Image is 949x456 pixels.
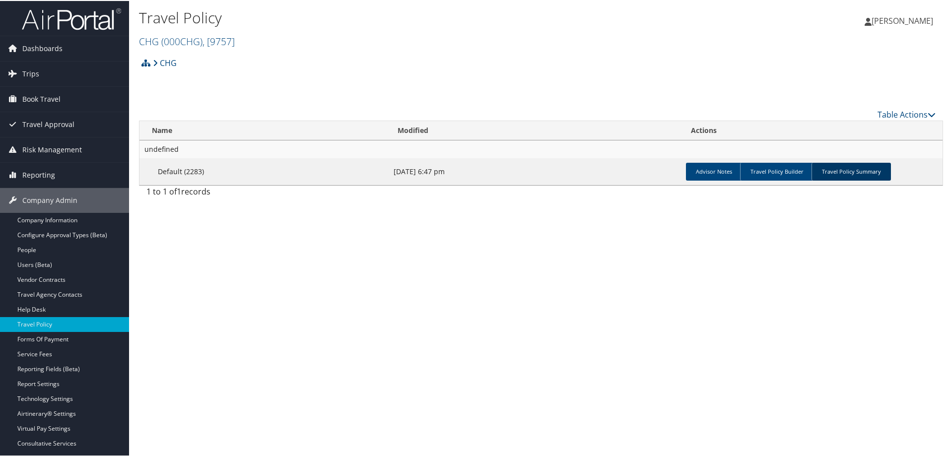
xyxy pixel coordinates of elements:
th: Name: activate to sort column ascending [139,120,389,139]
span: Company Admin [22,187,77,212]
img: airportal-logo.png [22,6,121,30]
a: Travel Policy Builder [740,162,813,180]
span: Dashboards [22,35,63,60]
span: Book Travel [22,86,61,111]
span: , [ 9757 ] [203,34,235,47]
a: CHG [153,52,177,72]
td: undefined [139,139,943,157]
th: Modified: activate to sort column ascending [389,120,682,139]
a: Table Actions [878,108,936,119]
a: Advisor Notes [686,162,742,180]
td: Default (2283) [139,157,389,184]
span: [PERSON_NAME] [872,14,933,25]
h1: Travel Policy [139,6,675,27]
span: 1 [177,185,181,196]
a: [PERSON_NAME] [865,5,943,35]
span: Reporting [22,162,55,187]
span: Risk Management [22,136,82,161]
span: Travel Approval [22,111,74,136]
th: Actions [682,120,943,139]
td: [DATE] 6:47 pm [389,157,682,184]
a: CHG [139,34,235,47]
span: ( 000CHG ) [161,34,203,47]
a: Travel Policy Summary [812,162,891,180]
div: 1 to 1 of records [146,185,333,201]
span: Trips [22,61,39,85]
